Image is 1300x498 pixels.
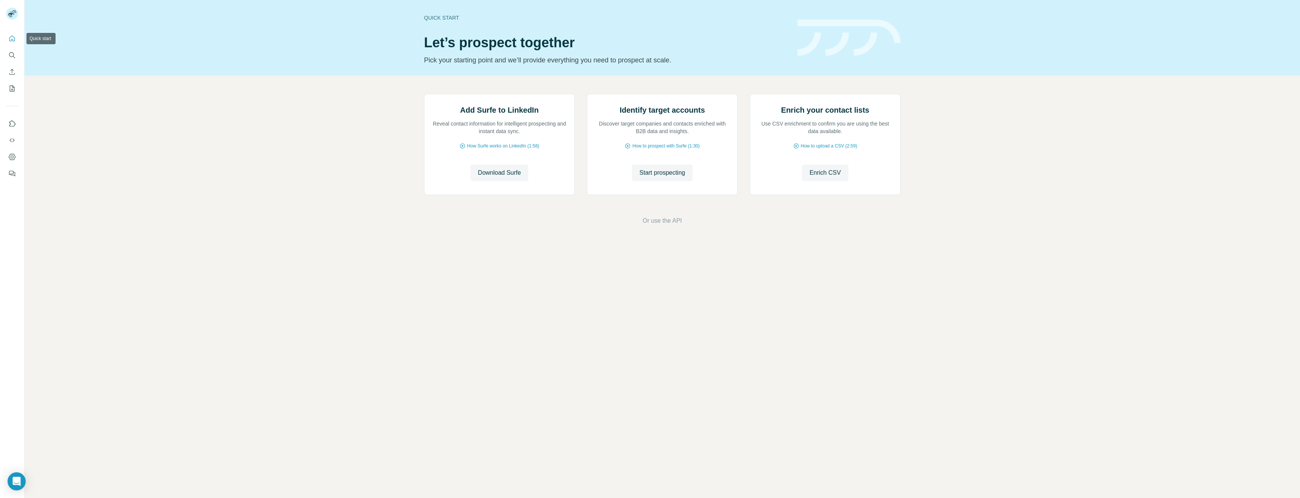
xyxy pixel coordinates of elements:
p: Use CSV enrichment to confirm you are using the best data available. [758,120,893,135]
div: Quick start [424,14,788,22]
h2: Enrich your contact lists [781,105,869,115]
button: Feedback [6,167,18,180]
span: Start prospecting [639,168,685,177]
img: banner [797,20,901,56]
p: Pick your starting point and we’ll provide everything you need to prospect at scale. [424,55,788,65]
span: Enrich CSV [809,168,841,177]
h1: Let’s prospect together [424,35,788,50]
button: Enrich CSV [6,65,18,79]
div: Open Intercom Messenger [8,472,26,490]
button: My lists [6,82,18,95]
span: Download Surfe [478,168,521,177]
button: Use Surfe API [6,133,18,147]
h2: Add Surfe to LinkedIn [460,105,539,115]
button: Quick start [6,32,18,45]
span: How to upload a CSV (2:59) [801,143,857,149]
button: Search [6,48,18,62]
p: Reveal contact information for intelligent prospecting and instant data sync. [432,120,567,135]
span: How Surfe works on LinkedIn (1:58) [467,143,539,149]
button: Enrich CSV [802,164,848,181]
p: Discover target companies and contacts enriched with B2B data and insights. [595,120,730,135]
h2: Identify target accounts [620,105,705,115]
button: Or use the API [642,216,682,225]
button: Dashboard [6,150,18,164]
img: Avatar [6,8,18,20]
button: Use Surfe on LinkedIn [6,117,18,130]
button: Download Surfe [470,164,529,181]
span: How to prospect with Surfe (1:30) [632,143,700,149]
button: Start prospecting [632,164,693,181]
